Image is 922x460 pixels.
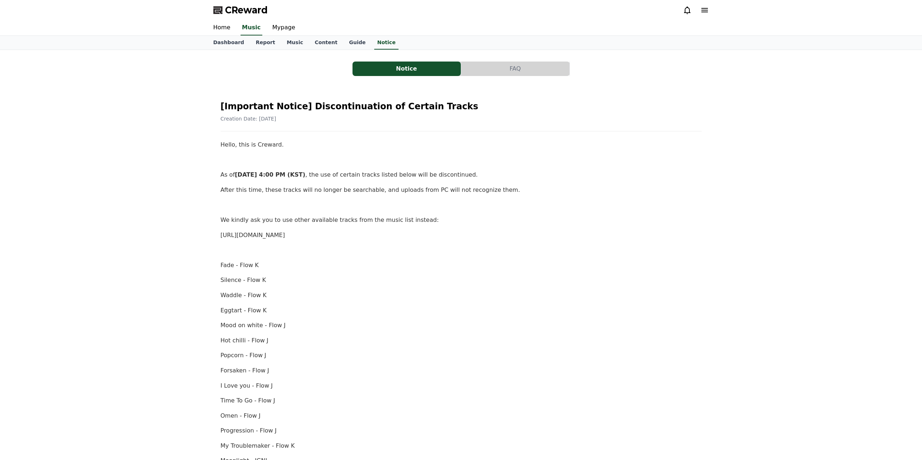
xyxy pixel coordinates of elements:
button: FAQ [461,62,570,76]
a: Dashboard [208,36,250,50]
a: [URL][DOMAIN_NAME] [221,232,285,239]
p: Silence - Flow K [221,275,702,285]
a: Music [281,36,309,50]
p: Eggtart - Flow K [221,306,702,315]
a: Notice [374,36,399,50]
span: Creation Date: [DATE] [221,116,276,122]
a: Music [241,20,262,35]
a: Mypage [267,20,301,35]
p: Omen - Flow J [221,411,702,421]
p: Waddle - Flow K [221,291,702,300]
a: FAQ [461,62,570,76]
p: After this time, these tracks will no longer be searchable, and uploads from PC will not recogniz... [221,185,702,195]
p: Fade - Flow K [221,261,702,270]
p: Progression - Flow J [221,426,702,435]
h2: [Important Notice] Discontinuation of Certain Tracks [221,101,702,112]
p: As of , the use of certain tracks listed below will be discontinued. [221,170,702,180]
p: Time To Go - Flow J [221,396,702,405]
p: Hot chilli - Flow J [221,336,702,345]
p: I Love you - Flow J [221,381,702,391]
a: Content [309,36,343,50]
a: CReward [213,4,268,16]
p: We kindly ask you to use other available tracks from the music list instead: [221,215,702,225]
strong: [DATE] 4:00 PM (KST) [235,171,305,178]
a: Report [250,36,281,50]
a: Home [208,20,236,35]
p: Hello, this is Creward. [221,140,702,149]
a: Guide [343,36,371,50]
p: My Troublemaker - Flow K [221,441,702,451]
p: Popcorn - Flow J [221,351,702,360]
span: CReward [225,4,268,16]
button: Notice [352,62,461,76]
p: Forsaken - Flow J [221,366,702,375]
p: Mood on white - Flow J [221,321,702,330]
